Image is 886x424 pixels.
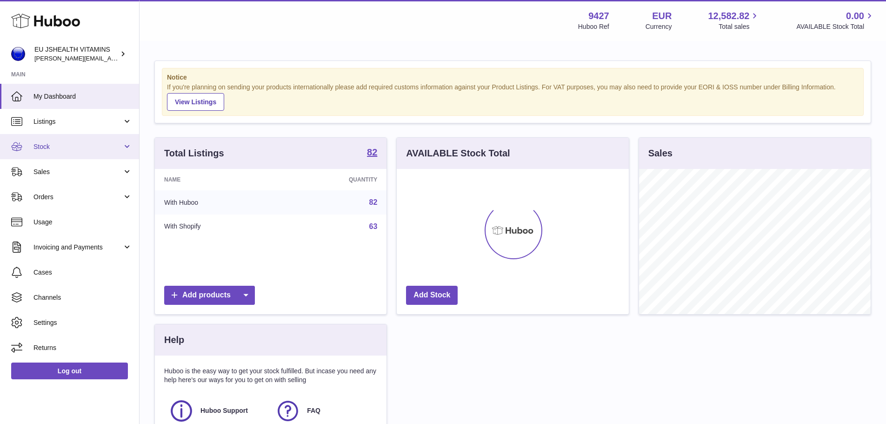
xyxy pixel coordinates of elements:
span: My Dashboard [33,92,132,101]
span: Orders [33,193,122,202]
span: Channels [33,293,132,302]
div: Currency [646,22,672,31]
span: Settings [33,318,132,327]
th: Name [155,169,280,190]
h3: Help [164,334,184,346]
a: Add Stock [406,286,458,305]
span: Stock [33,142,122,151]
span: 12,582.82 [708,10,749,22]
span: 0.00 [846,10,864,22]
a: 82 [367,148,377,159]
strong: 82 [367,148,377,157]
span: Invoicing and Payments [33,243,122,252]
span: Cases [33,268,132,277]
th: Quantity [280,169,387,190]
img: laura@jessicasepel.com [11,47,25,61]
span: Sales [33,168,122,176]
span: Listings [33,117,122,126]
h3: Sales [648,147,673,160]
a: 12,582.82 Total sales [708,10,760,31]
a: 82 [369,198,378,206]
h3: AVAILABLE Stock Total [406,147,510,160]
span: Huboo Support [200,406,248,415]
span: AVAILABLE Stock Total [796,22,875,31]
a: Log out [11,363,128,379]
span: [PERSON_NAME][EMAIL_ADDRESS][DOMAIN_NAME] [34,54,187,62]
span: Returns [33,343,132,352]
span: Total sales [719,22,760,31]
td: With Huboo [155,190,280,215]
span: FAQ [307,406,320,415]
a: 63 [369,222,378,230]
p: Huboo is the easy way to get your stock fulfilled. But incase you need any help here's our ways f... [164,367,377,384]
strong: EUR [652,10,672,22]
a: Add products [164,286,255,305]
a: View Listings [167,93,224,111]
span: Usage [33,218,132,227]
div: Huboo Ref [578,22,609,31]
div: If you're planning on sending your products internationally please add required customs informati... [167,83,859,111]
h3: Total Listings [164,147,224,160]
a: Huboo Support [169,398,266,424]
td: With Shopify [155,215,280,239]
div: EU JSHEALTH VITAMINS [34,45,118,63]
strong: 9427 [588,10,609,22]
a: FAQ [275,398,373,424]
strong: Notice [167,73,859,82]
a: 0.00 AVAILABLE Stock Total [796,10,875,31]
